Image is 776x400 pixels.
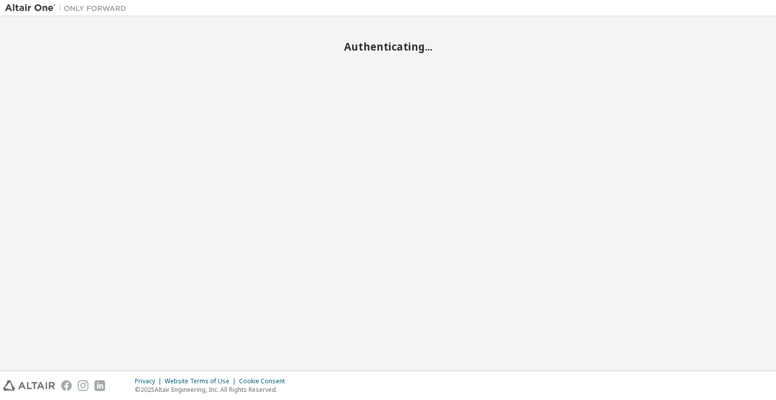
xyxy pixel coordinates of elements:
[61,380,72,391] img: facebook.svg
[165,377,239,385] div: Website Terms of Use
[135,377,165,385] div: Privacy
[5,3,131,13] img: Altair One
[78,380,88,391] img: instagram.svg
[135,385,291,394] p: © 2025 Altair Engineering, Inc. All Rights Reserved.
[5,40,771,53] h2: Authenticating...
[3,380,55,391] img: altair_logo.svg
[94,380,105,391] img: linkedin.svg
[239,377,291,385] div: Cookie Consent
